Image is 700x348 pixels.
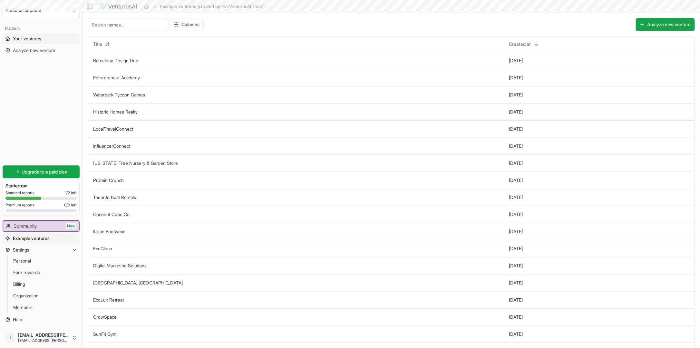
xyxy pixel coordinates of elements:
[509,126,523,132] button: [DATE]
[93,297,124,303] button: EcoLux Retreat
[13,235,50,242] span: Example ventures
[13,247,29,253] span: Settings
[14,223,37,229] span: Community
[66,223,76,229] span: New
[22,169,68,175] span: Upgrade to a paid plan
[3,233,80,244] a: Example ventures
[93,57,138,64] button: Barcelona Design Duo
[65,190,77,195] span: 1 / 2 left
[93,109,138,115] button: Historic Homes Realty
[3,221,79,231] a: CommunityNew
[93,297,124,303] a: EcoLux Retreat
[509,109,523,115] button: [DATE]
[93,314,117,320] a: GrowSpace
[3,45,80,55] a: Analyze new venture
[509,245,523,252] button: [DATE]
[93,314,117,320] button: GrowSpace
[3,245,80,255] button: Settings
[93,92,145,98] button: Waterpark Tycoon Games
[13,47,55,54] span: Analyze new venture
[93,245,112,252] button: EcoClean
[18,338,69,343] span: [EMAIL_ADDRESS][PERSON_NAME][DOMAIN_NAME]
[93,143,130,149] button: InfluencerConnect
[11,302,72,313] a: Members
[13,281,25,287] span: Billing
[93,126,133,132] a: LocalTravelConnect
[636,18,695,31] button: Analyze new venture
[93,109,138,114] a: Historic Homes Realty
[509,41,531,47] span: Created at
[88,18,168,31] input: Search names...
[509,331,523,337] button: [DATE]
[509,160,523,166] button: [DATE]
[5,333,15,343] span: t
[13,293,39,299] span: Organization
[93,160,178,166] a: [US_STATE] Tree Nursery & Garden Store
[93,177,124,183] a: Protein Crunch
[13,316,22,323] span: Help
[11,279,72,289] a: Billing
[93,58,138,63] a: Barcelona Design Duo
[509,57,523,64] button: [DATE]
[505,39,543,49] button: Created at
[93,212,131,217] a: Coconut Cube Co.
[509,92,523,98] button: [DATE]
[11,291,72,301] a: Organization
[3,330,80,345] button: t[EMAIL_ADDRESS][PERSON_NAME][DOMAIN_NAME][EMAIL_ADDRESS][PERSON_NAME][DOMAIN_NAME]
[509,263,523,269] button: [DATE]
[64,203,77,208] span: 0 / 0 left
[13,258,31,264] span: Personal
[509,194,523,201] button: [DATE]
[5,183,77,189] h3: Starter plan
[93,280,183,286] button: [GEOGRAPHIC_DATA] [GEOGRAPHIC_DATA]
[93,194,136,200] a: Tenerife Boat Rentals
[93,280,183,285] a: [GEOGRAPHIC_DATA] [GEOGRAPHIC_DATA]
[3,314,80,325] a: Help
[93,75,140,81] button: Entrepreneur Academy
[93,229,125,234] a: Italian Footwear
[93,75,140,80] a: Entrepreneur Academy
[509,143,523,149] button: [DATE]
[509,314,523,320] button: [DATE]
[93,331,117,337] button: SunFit Gym
[93,92,145,97] a: Waterpark Tycoon Games
[5,203,34,208] span: Premium reports
[509,280,523,286] button: [DATE]
[18,332,69,338] span: [EMAIL_ADDRESS][PERSON_NAME][DOMAIN_NAME]
[13,35,41,42] span: Your ventures
[13,304,33,311] span: Members
[3,165,80,178] a: Upgrade to a paid plan
[3,23,80,34] div: Platform
[3,34,80,44] a: Your ventures
[509,211,523,218] button: [DATE]
[13,269,40,276] span: Earn rewards
[93,263,147,268] a: Digital Marketing Solutions
[509,75,523,81] button: [DATE]
[170,18,204,31] button: Columns
[93,143,130,149] a: InfluencerConnect
[93,41,102,47] span: Title
[89,39,114,49] button: Title
[5,190,34,195] span: Standard reports
[93,331,117,337] a: SunFit Gym
[93,246,112,251] a: EcoClean
[509,177,523,184] button: [DATE]
[509,228,523,235] button: [DATE]
[93,263,147,269] button: Digital Marketing Solutions
[11,267,72,278] a: Earn rewards
[11,256,72,266] a: Personal
[93,126,133,132] button: LocalTravelConnect
[509,297,523,303] button: [DATE]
